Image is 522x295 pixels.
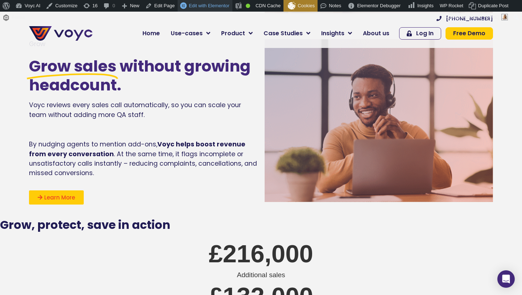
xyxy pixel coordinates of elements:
strong: Voyc helps boost revenue from every conversation [29,140,245,158]
span: Product [221,29,245,38]
span: Free Demo [453,31,485,36]
span: without growing headcount. [29,55,250,96]
span: Insights [417,3,434,8]
span: About us [363,29,389,38]
div: Open Intercom Messenger [497,270,515,288]
p: By nudging agents to mention add-ons, . At the same time, it flags incomplete or unsatisfactory c... [29,140,257,178]
a: Free Demo [446,27,493,40]
a: [PHONE_NUMBER] [436,16,493,21]
a: Learn More [29,190,84,205]
span: Use-cases [171,29,203,38]
span: Forms [12,12,25,23]
a: Use-cases [165,26,216,41]
span: 216,000 [223,241,313,266]
span: Learn More [44,195,75,200]
a: Log In [399,27,441,40]
span: Insights [321,29,344,38]
span: Edit with Elementor [189,3,229,8]
span: Home [142,29,160,38]
p: Voyc reviews every sales call automatically, so you can scale your team without adding more QA st... [29,100,257,120]
img: voyc-full-logo [29,26,92,41]
span: Case Studies [264,29,303,38]
span: Grow sales [29,57,116,76]
span: Log In [416,31,434,36]
span: [PERSON_NAME] [460,15,499,20]
a: Howdy, [443,12,511,23]
a: Insights [316,26,357,41]
a: Case Studies [258,26,316,41]
a: Home [137,26,165,41]
a: About us [357,26,395,41]
a: Product [216,26,258,41]
div: Good [246,4,250,8]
